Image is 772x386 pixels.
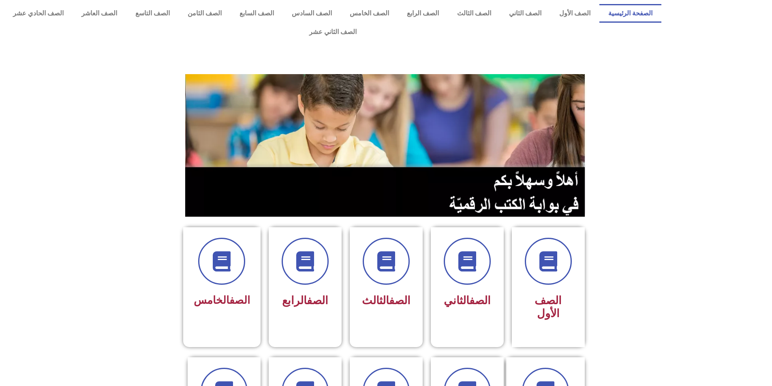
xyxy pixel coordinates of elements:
[179,4,231,23] a: الصف الثامن
[73,4,126,23] a: الصف العاشر
[4,23,661,41] a: الصف الثاني عشر
[126,4,178,23] a: الصف التاسع
[282,294,328,307] span: الرابع
[500,4,550,23] a: الصف الثاني
[389,294,411,307] a: الصف
[398,4,448,23] a: الصف الرابع
[229,294,250,306] a: الصف
[4,4,73,23] a: الصف الحادي عشر
[231,4,283,23] a: الصف السابع
[444,294,491,307] span: الثاني
[362,294,411,307] span: الثالث
[341,4,398,23] a: الصف الخامس
[307,294,328,307] a: الصف
[535,294,562,320] span: الصف الأول
[283,4,341,23] a: الصف السادس
[469,294,491,307] a: الصف
[599,4,661,23] a: الصفحة الرئيسية
[194,294,250,306] span: الخامس
[448,4,500,23] a: الصف الثالث
[550,4,599,23] a: الصف الأول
